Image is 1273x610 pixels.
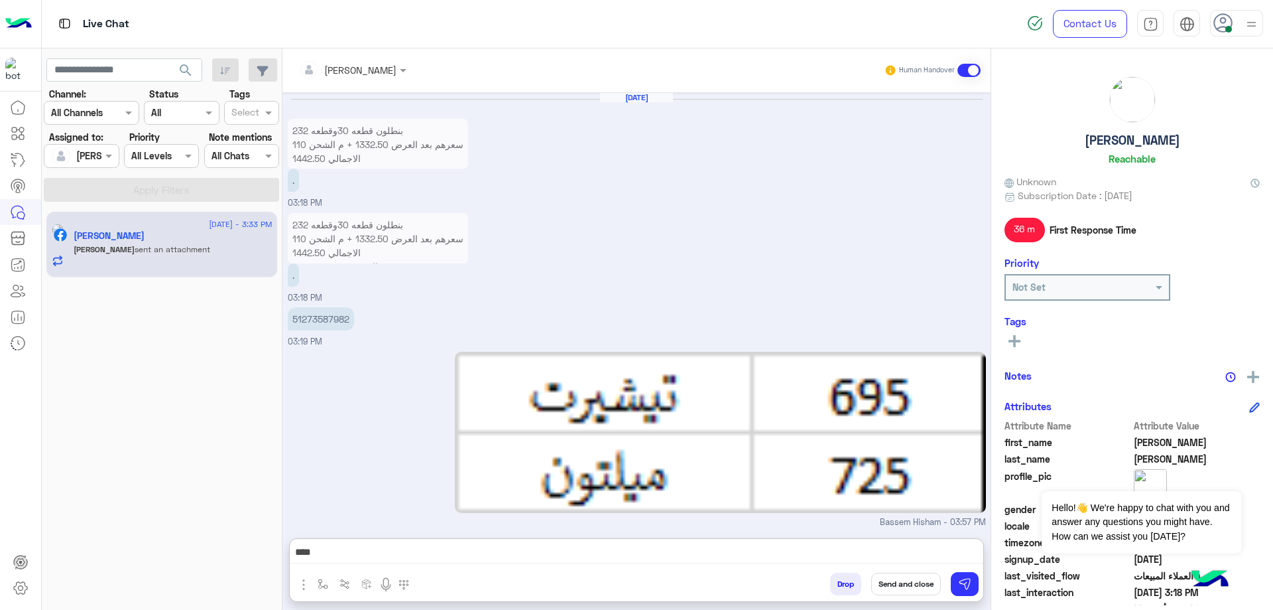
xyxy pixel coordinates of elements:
[455,352,985,513] img: aW1hZ2UucG5n.png
[334,573,356,595] button: Trigger scenario
[1004,519,1131,533] span: locale
[135,244,210,254] span: sent an attachment
[398,579,409,590] img: make a call
[5,58,29,82] img: 713415422032625
[1134,552,1260,566] span: 2025-09-01T00:45:38.832Z
[170,58,202,87] button: search
[1050,223,1136,237] span: First Response Time
[1225,372,1236,382] img: notes
[1134,435,1260,449] span: احمد
[356,573,378,595] button: create order
[74,244,135,254] span: [PERSON_NAME]
[209,130,272,144] label: Note mentions
[288,169,299,192] p: 7/9/2025, 3:18 PM
[52,147,70,165] img: defaultAdmin.png
[1134,569,1260,583] span: خدمة العملاء المبيعات
[1004,370,1032,382] h6: Notes
[229,105,259,122] div: Select
[49,130,103,144] label: Assigned to:
[288,213,468,278] p: 7/9/2025, 3:18 PM
[1018,189,1132,202] span: Subscription Date : [DATE]
[1004,435,1131,449] span: first_name
[209,218,272,230] span: [DATE] - 3:33 PM
[1143,17,1158,32] img: tab
[339,579,350,589] img: Trigger scenario
[1004,552,1131,566] span: signup_date
[1110,77,1155,122] img: picture
[1053,10,1127,38] a: Contact Us
[1180,17,1195,32] img: tab
[600,93,673,102] h6: [DATE]
[1243,16,1260,33] img: profile
[1004,315,1260,327] h6: Tags
[288,307,354,331] p: 7/9/2025, 3:19 PM
[312,573,334,595] button: select flow
[1004,569,1131,583] span: last_visited_flow
[129,130,160,144] label: Priority
[296,577,312,593] img: send attachment
[1004,536,1131,550] span: timezone
[149,87,178,101] label: Status
[56,15,73,32] img: tab
[1042,491,1241,554] span: Hello!👋 We're happy to chat with you and answer any questions you might have. How can we assist y...
[288,293,322,303] span: 03:18 PM
[1004,257,1039,269] h6: Priority
[1004,400,1052,412] h6: Attributes
[288,119,468,184] p: 7/9/2025, 3:18 PM
[288,264,299,287] p: 7/9/2025, 3:18 PM
[1109,153,1156,165] h6: Reachable
[1004,585,1131,599] span: last_interaction
[229,87,250,101] label: Tags
[318,579,328,589] img: select flow
[1004,502,1131,516] span: gender
[378,577,394,593] img: send voice note
[1027,15,1043,31] img: spinner
[52,224,64,236] img: picture
[49,87,86,101] label: Channel:
[1004,419,1131,433] span: Attribute Name
[1004,175,1056,189] span: Unknown
[5,10,32,38] img: Logo
[44,178,279,202] button: Apply Filters
[1004,218,1045,242] span: 36 m
[361,579,372,589] img: create order
[1134,452,1260,466] span: صلاح
[288,337,322,346] span: 03:19 PM
[83,15,129,33] p: Live Chat
[178,62,194,78] span: search
[1004,469,1131,500] span: profile_pic
[54,228,67,242] img: Facebook
[1137,10,1164,38] a: tab
[871,573,941,595] button: Send and close
[1134,585,1260,599] span: 2025-09-11T12:18:25.869Z
[1247,371,1259,383] img: add
[899,65,955,76] small: Human Handover
[1134,419,1260,433] span: Attribute Value
[880,516,986,529] span: Bassem Hisham - 03:57 PM
[288,198,322,208] span: 03:18 PM
[74,230,145,242] h5: احمد صلاح
[1004,452,1131,466] span: last_name
[958,577,971,591] img: send message
[1187,557,1233,603] img: hulul-logo.png
[1085,133,1180,148] h5: [PERSON_NAME]
[830,573,861,595] button: Drop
